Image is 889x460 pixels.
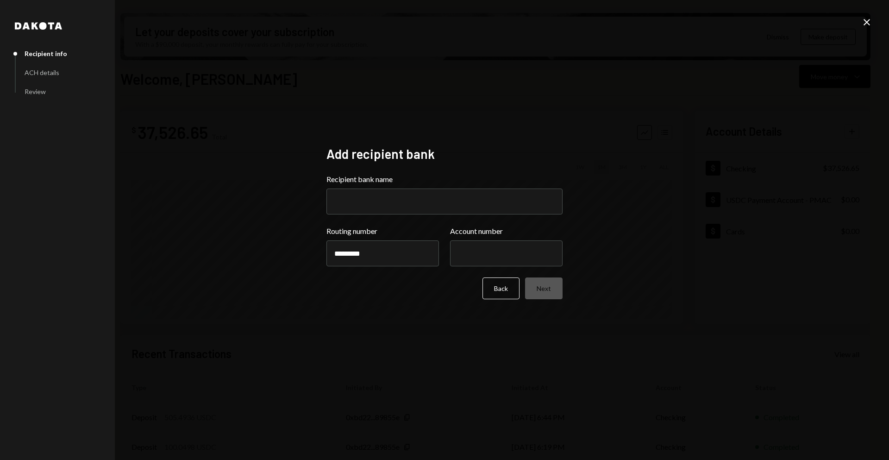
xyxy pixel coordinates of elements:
div: Review [25,88,46,95]
h2: Add recipient bank [326,145,563,163]
label: Recipient bank name [326,174,563,185]
label: Routing number [326,226,439,237]
div: ACH details [25,69,59,76]
div: Recipient info [25,50,67,57]
label: Account number [450,226,563,237]
button: Back [482,277,520,299]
